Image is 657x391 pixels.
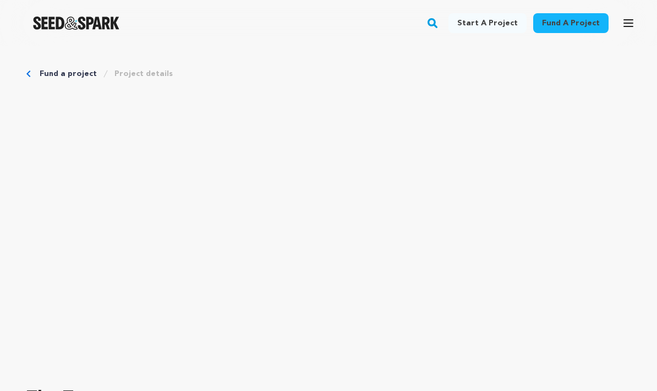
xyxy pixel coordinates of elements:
[33,17,119,30] a: Seed&Spark Homepage
[533,13,609,33] a: Fund a project
[40,68,97,79] a: Fund a project
[26,68,631,79] div: Breadcrumb
[448,13,527,33] a: Start a project
[114,68,173,79] a: Project details
[33,17,119,30] img: Seed&Spark Logo Dark Mode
